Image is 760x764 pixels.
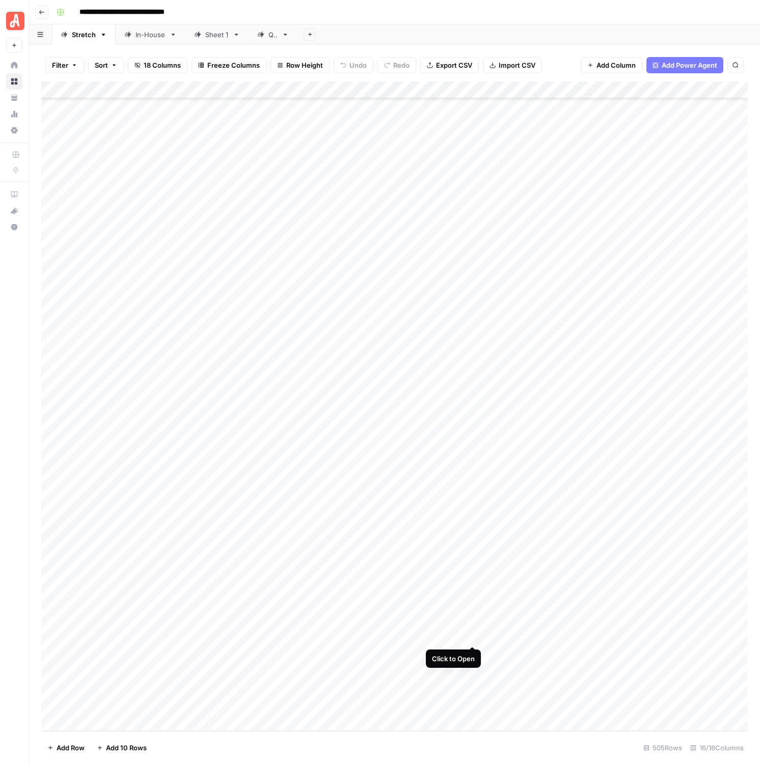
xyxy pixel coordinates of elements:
[52,24,116,45] a: Stretch
[144,60,181,70] span: 18 Columns
[91,740,153,756] button: Add 10 Rows
[6,12,24,30] img: Angi Logo
[393,60,410,70] span: Redo
[7,203,22,218] div: What's new?
[6,122,22,138] a: Settings
[6,203,22,219] button: What's new?
[135,30,166,40] div: In-House
[57,743,85,753] span: Add Row
[116,24,185,45] a: In-House
[596,60,636,70] span: Add Column
[268,30,278,40] div: QA
[128,57,187,73] button: 18 Columns
[662,60,717,70] span: Add Power Agent
[95,60,108,70] span: Sort
[207,60,260,70] span: Freeze Columns
[45,57,84,73] button: Filter
[205,30,229,40] div: Sheet 1
[249,24,297,45] a: QA
[686,740,748,756] div: 16/18 Columns
[646,57,723,73] button: Add Power Agent
[420,57,479,73] button: Export CSV
[41,740,91,756] button: Add Row
[349,60,367,70] span: Undo
[483,57,542,73] button: Import CSV
[436,60,472,70] span: Export CSV
[286,60,323,70] span: Row Height
[377,57,416,73] button: Redo
[6,186,22,203] a: AirOps Academy
[106,743,147,753] span: Add 10 Rows
[270,57,330,73] button: Row Height
[192,57,266,73] button: Freeze Columns
[6,73,22,90] a: Browse
[581,57,642,73] button: Add Column
[6,90,22,106] a: Your Data
[52,60,68,70] span: Filter
[6,8,22,34] button: Workspace: Angi
[432,654,475,664] div: Click to Open
[88,57,124,73] button: Sort
[6,219,22,235] button: Help + Support
[6,57,22,73] a: Home
[72,30,96,40] div: Stretch
[185,24,249,45] a: Sheet 1
[499,60,535,70] span: Import CSV
[639,740,686,756] div: 505 Rows
[334,57,373,73] button: Undo
[6,106,22,122] a: Usage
